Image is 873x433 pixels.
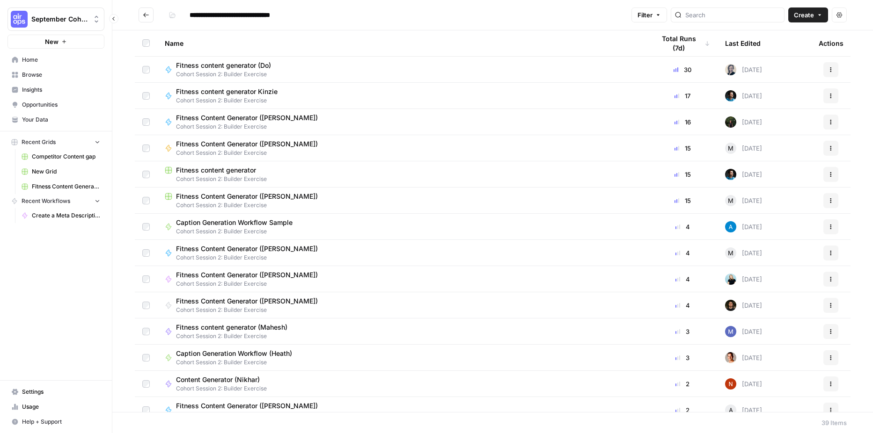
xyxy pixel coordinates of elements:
span: Create [794,10,814,20]
button: Help + Support [7,414,104,429]
button: Filter [631,7,667,22]
span: New Grid [32,167,100,176]
div: Actions [819,30,844,56]
span: M [728,144,734,153]
span: Help + Support [22,418,100,426]
span: Cohort Session 2: Builder Exercise [165,175,640,183]
span: Cohort Session 2: Builder Exercise [176,306,325,314]
span: Fitness Content Generator ([PERSON_NAME]) [176,401,318,411]
span: Opportunities [22,101,100,109]
span: Fitness content generator Kinzie [176,87,278,96]
span: September Cohort [31,14,88,24]
div: 4 [655,301,710,310]
a: Content Generator (Nikhar)Cohort Session 2: Builder Exercise [165,375,640,393]
span: Cohort Session 2: Builder Exercise [176,280,325,288]
span: Browse [22,71,100,79]
span: M [728,196,734,205]
span: Cohort Session 2: Builder Exercise [176,227,300,236]
div: 2 [655,379,710,389]
div: [DATE] [725,143,762,154]
span: New [45,37,59,46]
div: 30 [655,65,710,74]
span: Cohort Session 2: Builder Exercise [176,384,267,393]
div: [DATE] [725,64,762,75]
img: 2n4aznk1nq3j315p2jgzsow27iki [725,64,736,75]
span: A [729,405,733,415]
button: Go back [139,7,154,22]
span: Fitness Content Generator ([PERSON_NAME]) [176,296,318,306]
div: 15 [655,144,710,153]
span: Caption Generation Workflow (Heath) [176,349,292,358]
span: Cohort Session 2: Builder Exercise [176,358,300,367]
img: 6iwjkt19mnewtdjl7e5d8iupjbu8 [725,169,736,180]
div: 15 [655,170,710,179]
div: Last Edited [725,30,761,56]
span: Recent Workflows [22,197,70,205]
button: Recent Workflows [7,194,104,208]
div: 16 [655,117,710,127]
div: 17 [655,91,710,101]
div: 15 [655,196,710,205]
div: [DATE] [725,404,762,416]
div: [DATE] [725,352,762,363]
div: 39 Items [822,418,847,427]
div: [DATE] [725,169,762,180]
img: September Cohort Logo [11,11,28,28]
div: [DATE] [725,378,762,390]
a: Fitness content generator (Mahesh)Cohort Session 2: Builder Exercise [165,323,640,340]
span: Fitness Content Generator ([PERSON_NAME]) [176,244,318,253]
a: Opportunities [7,97,104,112]
span: Fitness Content Generator ([PERSON_NAME] [32,182,100,191]
span: Insights [22,86,100,94]
span: Usage [22,403,100,411]
span: Cohort Session 2: Builder Exercise [176,123,325,131]
span: Cohort Session 2: Builder Exercise [176,411,325,419]
div: 3 [655,353,710,362]
div: [DATE] [725,90,762,101]
a: Caption Generation Workflow (Heath)Cohort Session 2: Builder Exercise [165,349,640,367]
div: [DATE] [725,221,762,232]
a: Fitness Content Generator ([PERSON_NAME])Cohort Session 2: Builder Exercise [165,113,640,131]
a: Fitness content generator (Do)Cohort Session 2: Builder Exercise [165,61,640,79]
button: Create [788,7,828,22]
span: Create a Meta Description ([PERSON_NAME]) [32,211,100,220]
img: 6iwjkt19mnewtdjl7e5d8iupjbu8 [725,90,736,101]
span: Fitness content generator (Mahesh) [176,323,287,332]
span: Home [22,56,100,64]
span: Fitness content generator [176,166,256,175]
a: Fitness Content Generator ([PERSON_NAME])Cohort Session 2: Builder Exercise [165,401,640,419]
a: Fitness Content Generator ([PERSON_NAME] [17,179,104,194]
img: yb40j7jvyap6bv8k3d2kukw6raee [725,300,736,311]
span: Caption Generation Workflow Sample [176,218,293,227]
span: Fitness content generator (Do) [176,61,271,70]
div: [DATE] [725,274,762,285]
img: o3cqybgnmipr355j8nz4zpq1mc6x [725,221,736,232]
span: Content Generator (Nikhar) [176,375,260,384]
img: k4mb3wfmxkkgbto4d7hszpobafmc [725,116,736,128]
a: Home [7,52,104,67]
div: [DATE] [725,300,762,311]
a: Fitness Content Generator ([PERSON_NAME])Cohort Session 2: Builder Exercise [165,270,640,288]
div: Total Runs (7d) [655,30,710,56]
img: ih2l96ocia25yoe435di93kdhheq [725,274,736,285]
span: Fitness Content Generator ([PERSON_NAME]) [176,270,318,280]
span: Your Data [22,115,100,124]
span: Filter [638,10,653,20]
a: Fitness Content Generator ([PERSON_NAME])Cohort Session 2: Builder Exercise [165,244,640,262]
a: Usage [7,399,104,414]
span: Fitness Content Generator ([PERSON_NAME]) [176,192,318,201]
a: Fitness content generatorCohort Session 2: Builder Exercise [165,166,640,183]
span: Cohort Session 2: Builder Exercise [176,332,295,340]
button: Recent Grids [7,135,104,149]
div: 4 [655,248,710,258]
a: Caption Generation Workflow SampleCohort Session 2: Builder Exercise [165,218,640,236]
a: Insights [7,82,104,97]
span: Cohort Session 2: Builder Exercise [176,149,325,157]
div: 3 [655,327,710,336]
span: Cohort Session 2: Builder Exercise [176,253,325,262]
a: Fitness Content Generator ([PERSON_NAME])Cohort Session 2: Builder Exercise [165,139,640,157]
div: [DATE] [725,247,762,259]
a: Competitor Content gap [17,149,104,164]
a: New Grid [17,164,104,179]
input: Search [685,10,780,20]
